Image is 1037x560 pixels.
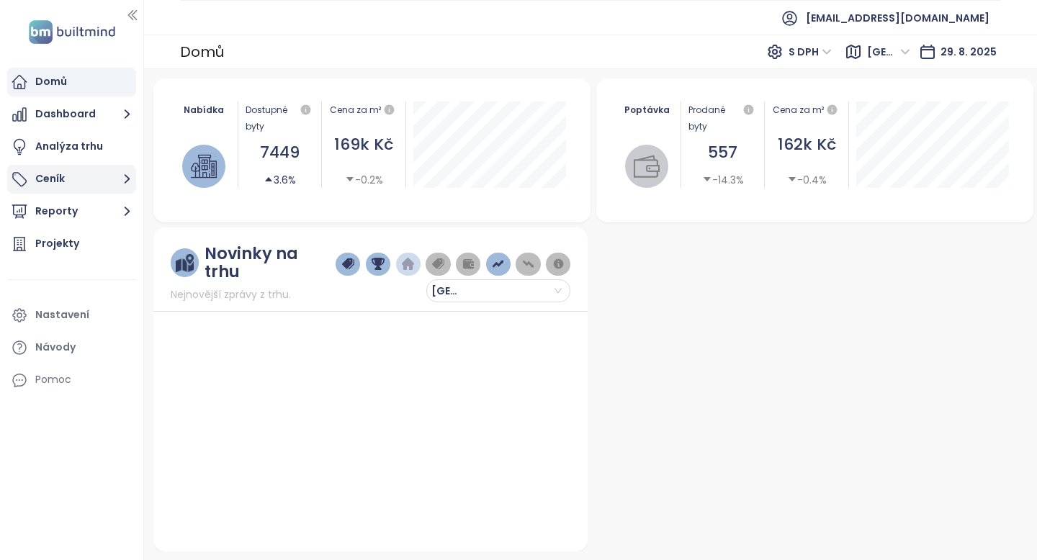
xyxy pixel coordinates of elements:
[941,45,997,59] span: 29. 8. 2025
[264,174,274,184] span: caret-up
[688,101,758,135] div: Prodané byty
[462,258,475,271] img: wallet-dark-grey.png
[787,174,797,184] span: caret-down
[402,258,414,271] img: home-dark-blue.png
[372,258,384,271] img: trophy-dark-blue.png
[180,37,224,66] div: Domů
[342,258,354,271] img: price-tag-dark-blue.png
[330,101,381,119] div: Cena za m²
[246,101,315,135] div: Dostupné byty
[176,254,194,272] img: ruler
[789,41,832,63] span: S DPH
[171,286,291,302] span: Nejnovější zprávy z trhu.
[552,258,565,271] img: information-circle.png
[205,245,336,281] div: Novinky na trhu
[7,132,136,161] a: Analýza trhu
[522,258,534,271] img: price-decreases.png
[35,73,67,91] div: Domů
[7,165,136,194] button: Ceník
[178,101,230,118] div: Nabídka
[7,68,136,96] a: Domů
[191,153,217,179] img: house
[787,172,827,188] div: -0.4%
[35,235,79,253] div: Projekty
[24,17,120,47] img: logo
[688,140,758,166] div: 557
[35,338,76,356] div: Návody
[621,101,673,118] div: Poptávka
[492,258,504,271] img: price-increases.png
[702,172,744,188] div: -14.3%
[35,371,71,389] div: Pomoc
[7,100,136,129] button: Dashboard
[7,301,136,330] a: Nastavení
[7,230,136,258] a: Projekty
[35,137,103,155] div: Analýza trhu
[329,132,398,158] div: 169k Kč
[7,333,136,362] a: Návody
[246,140,315,166] div: 7449
[264,172,296,188] div: 3.6%
[702,174,712,184] span: caret-down
[634,153,660,179] img: wallet
[432,258,444,271] img: price-tag-grey.png
[431,280,475,302] span: Praha
[772,101,841,119] div: Cena za m²
[806,1,989,35] span: [EMAIL_ADDRESS][DOMAIN_NAME]
[7,366,136,394] div: Pomoc
[7,197,136,226] button: Reporty
[345,174,355,184] span: caret-down
[772,132,841,158] div: 162k Kč
[867,41,910,63] span: Praha
[345,172,383,188] div: -0.2%
[35,306,89,324] div: Nastavení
